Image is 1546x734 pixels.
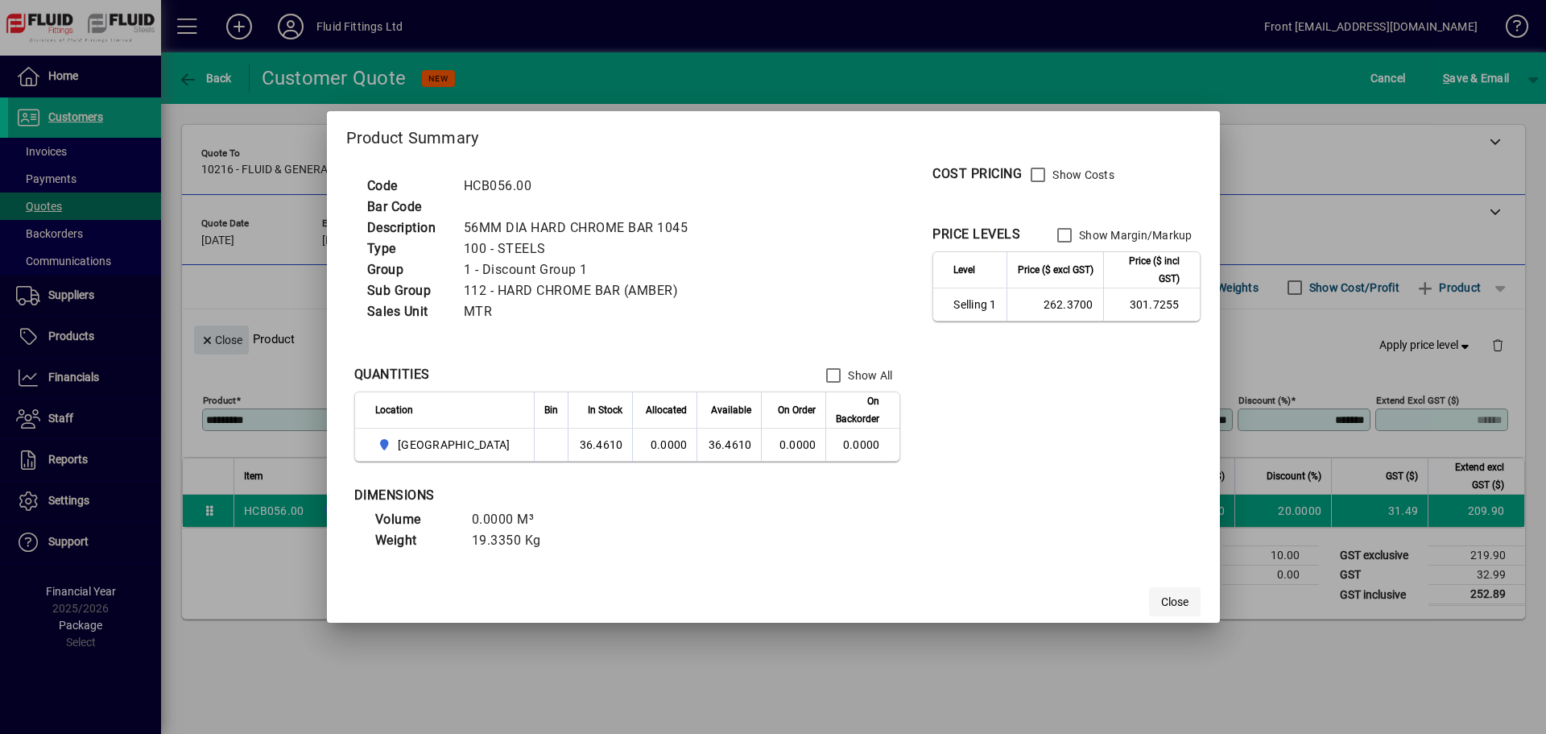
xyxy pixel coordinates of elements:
[697,429,761,461] td: 36.4610
[1114,252,1180,288] span: Price ($ incl GST)
[953,297,996,313] span: Selling 1
[845,367,892,384] label: Show All
[359,259,456,280] td: Group
[456,238,708,259] td: 100 - STEELS
[354,365,430,384] div: QUANTITIES
[359,280,456,301] td: Sub Group
[1018,261,1093,279] span: Price ($ excl GST)
[375,435,517,454] span: AUCKLAND
[932,225,1020,244] div: PRICE LEVELS
[375,401,413,419] span: Location
[359,238,456,259] td: Type
[588,401,622,419] span: In Stock
[836,392,879,428] span: On Backorder
[1149,587,1201,616] button: Close
[544,401,558,419] span: Bin
[367,509,464,530] td: Volume
[1103,288,1200,321] td: 301.7255
[932,164,1022,184] div: COST PRICING
[359,218,456,238] td: Description
[456,176,708,197] td: HCB056.00
[778,401,816,419] span: On Order
[456,301,708,322] td: MTR
[1076,227,1193,243] label: Show Margin/Markup
[646,401,687,419] span: Allocated
[398,437,510,453] span: [GEOGRAPHIC_DATA]
[359,301,456,322] td: Sales Unit
[367,530,464,551] td: Weight
[456,218,708,238] td: 56MM DIA HARD CHROME BAR 1045
[464,509,560,530] td: 0.0000 M³
[1161,594,1188,611] span: Close
[568,429,632,461] td: 36.4610
[1049,167,1114,183] label: Show Costs
[1007,288,1103,321] td: 262.3700
[464,530,560,551] td: 19.3350 Kg
[953,261,975,279] span: Level
[456,280,708,301] td: 112 - HARD CHROME BAR (AMBER)
[456,259,708,280] td: 1 - Discount Group 1
[711,401,751,419] span: Available
[632,429,697,461] td: 0.0000
[359,197,456,218] td: Bar Code
[825,429,899,461] td: 0.0000
[327,111,1220,158] h2: Product Summary
[359,176,456,197] td: Code
[779,438,816,451] span: 0.0000
[354,486,757,505] div: DIMENSIONS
